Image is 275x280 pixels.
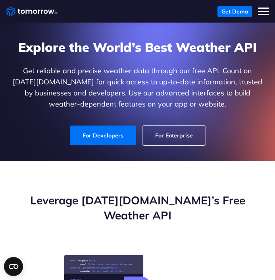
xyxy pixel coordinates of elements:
a: Get Demo [217,6,252,17]
a: For Developers [70,126,136,145]
a: For Enterprise [142,126,206,145]
a: Home link [6,6,58,17]
h2: Leverage [DATE][DOMAIN_NAME]’s Free Weather API [13,193,262,223]
p: Get reliable and precise weather data through our free API. Count on [DATE][DOMAIN_NAME] for quic... [13,65,262,110]
button: Open CMP widget [4,257,23,276]
button: Toggle mobile menu [258,6,269,17]
h1: Explore the World’s Best Weather API [13,38,262,56]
